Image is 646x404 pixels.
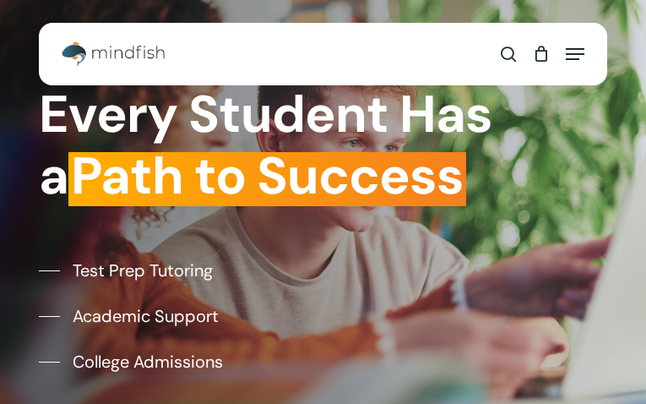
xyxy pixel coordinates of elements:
span: Test Prep Tutoring [73,258,213,283]
h1: Every Student Has a [39,84,607,208]
span: College Admissions [73,349,223,374]
img: Mindfish Test Prep & Academics [62,41,166,67]
a: College Admissions [39,349,223,374]
em: Path to Success [68,142,466,210]
iframe: Chatbot [535,292,622,380]
a: Cart [524,33,557,75]
a: Academic Support [39,303,219,329]
a: Test Prep Tutoring [39,258,213,283]
a: Navigation Menu [566,46,584,63]
span: Academic Support [73,303,219,329]
header: Main Menu [39,33,607,75]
